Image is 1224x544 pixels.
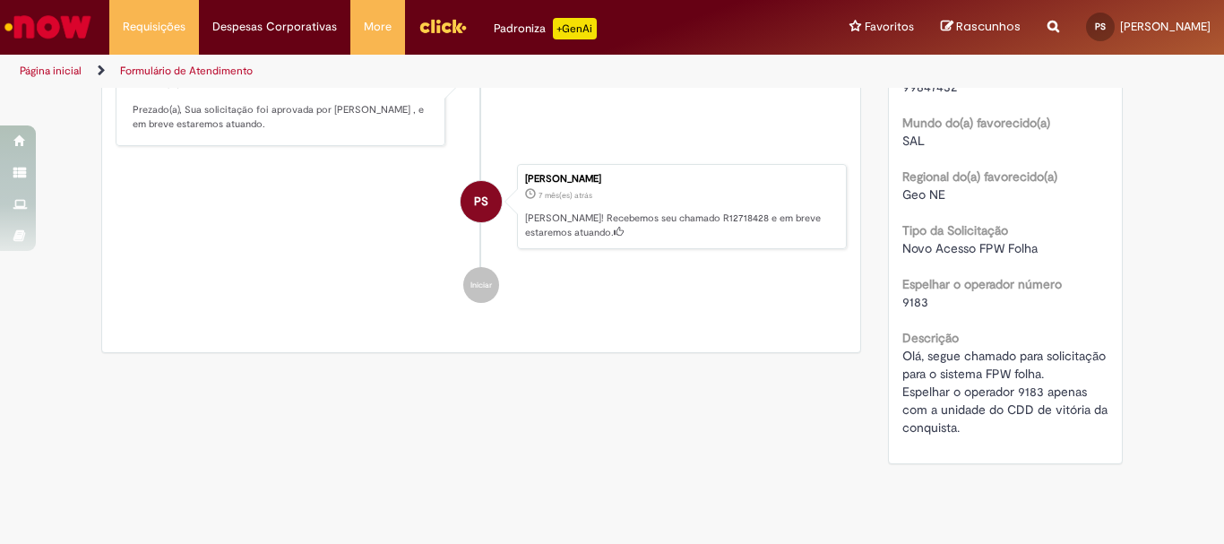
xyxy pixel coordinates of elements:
[212,18,337,36] span: Despesas Corporativas
[525,212,837,239] p: [PERSON_NAME]! Recebemos seu chamado R12718428 e em breve estaremos atuando.
[902,240,1038,256] span: Novo Acesso FPW Folha
[941,19,1021,36] a: Rascunhos
[123,18,185,36] span: Requisições
[902,222,1008,238] b: Tipo da Solicitação
[364,18,392,36] span: More
[956,18,1021,35] span: Rascunhos
[418,13,467,39] img: click_logo_yellow_360x200.png
[539,190,592,201] span: 7 mês(es) atrás
[13,55,803,88] ul: Trilhas de página
[902,294,928,310] span: 9183
[2,9,94,45] img: ServiceNow
[902,133,925,149] span: SAL
[902,186,945,203] span: Geo NE
[120,64,253,78] a: Formulário de Atendimento
[902,168,1057,185] b: Regional do(a) favorecido(a)
[1095,21,1106,32] span: PS
[865,18,914,36] span: Favoritos
[902,276,1062,292] b: Espelhar o operador número
[539,190,592,201] time: 24/02/2025 10:55:13
[461,181,502,222] div: Pamela Barbosa Silva
[474,180,488,223] span: PS
[902,330,959,346] b: Descrição
[902,79,957,95] span: 99847432
[902,348,1111,436] span: Olá, segue chamado para solicitação para o sistema FPW folha. Espelhar o operador 9183 apenas com...
[553,18,597,39] p: +GenAi
[902,115,1050,131] b: Mundo do(a) favorecido(a)
[1120,19,1211,34] span: [PERSON_NAME]
[525,174,837,185] div: [PERSON_NAME]
[133,103,431,131] p: Prezado(a), Sua solicitação foi aprovada por [PERSON_NAME] , e em breve estaremos atuando.
[116,164,847,250] li: Pamela Barbosa Silva
[494,18,597,39] div: Padroniza
[20,64,82,78] a: Página inicial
